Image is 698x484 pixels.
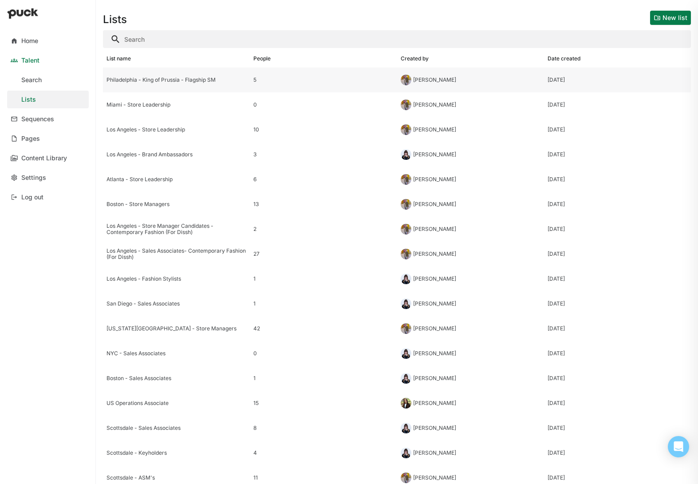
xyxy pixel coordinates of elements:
[253,276,393,282] div: 1
[7,32,89,50] a: Home
[253,151,393,158] div: 3
[413,475,456,481] div: [PERSON_NAME]
[106,56,131,62] div: List name
[548,450,565,456] div: [DATE]
[106,151,246,158] div: Los Angeles - Brand Ambassadors
[413,375,456,381] div: [PERSON_NAME]
[21,135,40,143] div: Pages
[413,350,456,357] div: [PERSON_NAME]
[548,201,565,207] div: [DATE]
[413,226,456,232] div: [PERSON_NAME]
[548,375,565,381] div: [DATE]
[413,301,456,307] div: [PERSON_NAME]
[548,425,565,431] div: [DATE]
[253,251,393,257] div: 27
[7,130,89,147] a: Pages
[21,155,67,162] div: Content Library
[21,57,39,64] div: Talent
[253,77,393,83] div: 5
[548,400,565,406] div: [DATE]
[668,436,689,457] div: Open Intercom Messenger
[106,400,246,406] div: US Operations Associate
[253,375,393,381] div: 1
[7,149,89,167] a: Content Library
[548,127,565,133] div: [DATE]
[253,450,393,456] div: 4
[413,325,456,332] div: [PERSON_NAME]
[413,400,456,406] div: [PERSON_NAME]
[413,276,456,282] div: [PERSON_NAME]
[548,276,565,282] div: [DATE]
[548,176,565,182] div: [DATE]
[21,37,38,45] div: Home
[548,251,565,257] div: [DATE]
[106,276,246,282] div: Los Angeles - Fashion Stylists
[21,194,43,201] div: Log out
[413,425,456,431] div: [PERSON_NAME]
[103,30,691,48] input: Search
[21,174,46,182] div: Settings
[7,52,89,69] a: Talent
[21,115,54,123] div: Sequences
[106,127,246,133] div: Los Angeles - Store Leadership
[413,251,456,257] div: [PERSON_NAME]
[253,226,393,232] div: 2
[413,127,456,133] div: [PERSON_NAME]
[106,176,246,182] div: Atlanta - Store Leadership
[548,350,565,357] div: [DATE]
[106,425,246,431] div: Scottsdale - Sales Associates
[106,475,246,481] div: Scottsdale - ASM's
[413,102,456,108] div: [PERSON_NAME]
[650,11,691,25] button: New list
[7,169,89,186] a: Settings
[106,102,246,108] div: Miami - Store Leadership
[413,450,456,456] div: [PERSON_NAME]
[401,56,429,62] div: Created by
[253,325,393,332] div: 42
[253,127,393,133] div: 10
[253,475,393,481] div: 11
[106,248,246,261] div: Los Angeles - Sales Associates- Contemporary Fashion (For Dissh)
[548,151,565,158] div: [DATE]
[106,201,246,207] div: Boston - Store Managers
[548,325,565,332] div: [DATE]
[21,96,36,103] div: Lists
[413,201,456,207] div: [PERSON_NAME]
[103,14,127,25] h1: Lists
[7,110,89,128] a: Sequences
[106,223,246,236] div: Los Angeles - Store Manager Candidates - Contemporary Fashion (For Dissh)
[548,77,565,83] div: [DATE]
[253,301,393,307] div: 1
[253,56,271,62] div: People
[548,475,565,481] div: [DATE]
[106,77,246,83] div: Philadelphia - King of Prussia - Flagship SM
[253,350,393,357] div: 0
[253,425,393,431] div: 8
[106,325,246,332] div: [US_STATE][GEOGRAPHIC_DATA] - Store Managers
[106,350,246,357] div: NYC - Sales Associates
[106,375,246,381] div: Boston - Sales Associates
[548,226,565,232] div: [DATE]
[253,400,393,406] div: 15
[21,76,42,84] div: Search
[548,56,580,62] div: Date created
[413,176,456,182] div: [PERSON_NAME]
[106,301,246,307] div: San Diego - Sales Associates
[253,201,393,207] div: 13
[413,77,456,83] div: [PERSON_NAME]
[413,151,456,158] div: [PERSON_NAME]
[7,71,89,89] a: Search
[106,450,246,456] div: Scottsdale - Keyholders
[7,91,89,108] a: Lists
[253,176,393,182] div: 6
[548,102,565,108] div: [DATE]
[548,301,565,307] div: [DATE]
[253,102,393,108] div: 0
